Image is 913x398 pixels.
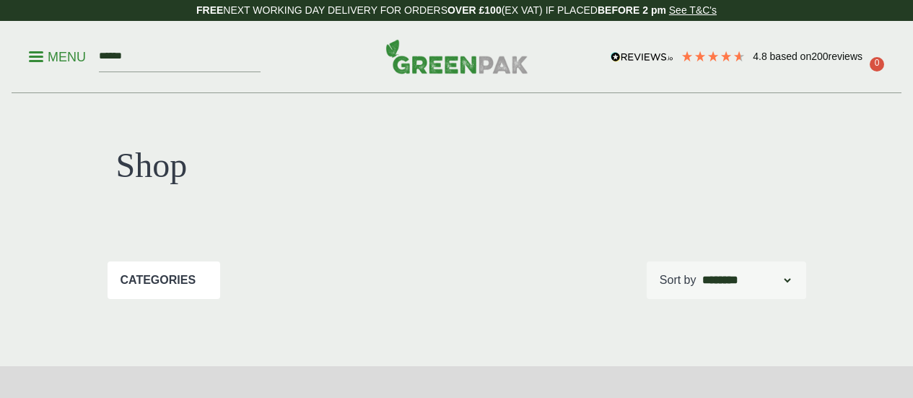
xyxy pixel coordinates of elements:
[116,144,448,186] h1: Shop
[829,51,862,62] span: reviews
[121,272,196,289] p: Categories
[598,4,666,16] strong: BEFORE 2 pm
[29,48,86,63] a: Menu
[29,48,86,66] p: Menu
[385,39,528,74] img: GreenPak Supplies
[753,51,769,62] span: 4.8
[770,51,812,62] span: Based on
[811,51,828,62] span: 200
[660,272,696,289] p: Sort by
[870,57,884,72] span: 0
[669,4,717,16] a: See T&C's
[611,52,673,62] img: REVIEWS.io
[196,4,223,16] strong: FREE
[681,50,746,63] div: 4.79 Stars
[447,4,502,16] strong: OVER £100
[699,272,793,289] select: Shop order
